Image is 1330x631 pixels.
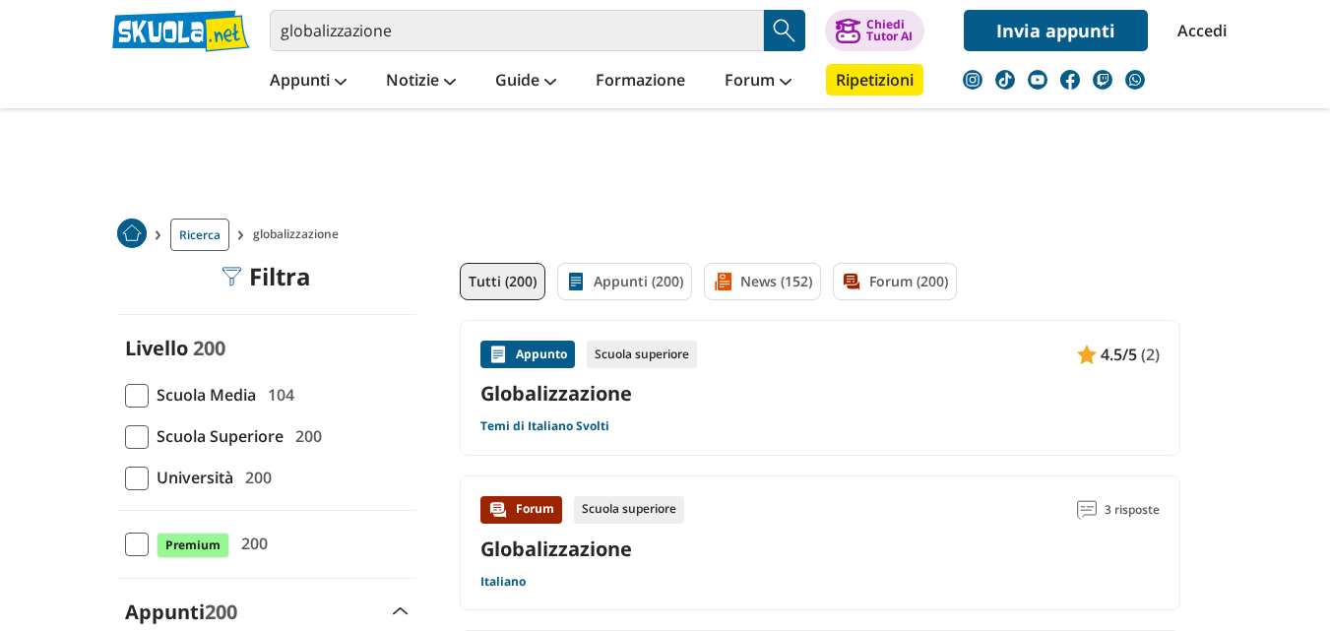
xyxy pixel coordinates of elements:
[490,64,561,99] a: Guide
[574,496,684,524] div: Scuola superiore
[587,341,697,368] div: Scuola superiore
[866,19,913,42] div: Chiedi Tutor AI
[826,64,923,95] a: Ripetizioni
[964,10,1148,51] a: Invia appunti
[149,465,233,490] span: Università
[480,380,1160,407] a: Globalizzazione
[170,219,229,251] a: Ricerca
[1141,342,1160,367] span: (2)
[233,531,268,556] span: 200
[265,64,351,99] a: Appunti
[1077,500,1097,520] img: Commenti lettura
[117,219,147,248] img: Home
[393,607,409,615] img: Apri e chiudi sezione
[253,219,347,251] span: globalizzazione
[381,64,461,99] a: Notizie
[149,382,256,408] span: Scuola Media
[1101,342,1137,367] span: 4.5/5
[488,500,508,520] img: Forum contenuto
[770,16,799,45] img: Cerca appunti, riassunti o versioni
[222,263,311,290] div: Filtra
[480,536,632,562] a: Globalizzazione
[1093,70,1112,90] img: twitch
[557,263,692,300] a: Appunti (200)
[260,382,294,408] span: 104
[1177,10,1219,51] a: Accedi
[157,533,229,558] span: Premium
[1125,70,1145,90] img: WhatsApp
[842,272,861,291] img: Forum filtro contenuto
[1077,345,1097,364] img: Appunti contenuto
[488,345,508,364] img: Appunti contenuto
[270,10,764,51] input: Cerca appunti, riassunti o versioni
[480,418,609,434] a: Temi di Italiano Svolti
[287,423,322,449] span: 200
[460,263,545,300] a: Tutti (200)
[480,574,526,590] a: Italiano
[193,335,225,361] span: 200
[720,64,796,99] a: Forum
[764,10,805,51] button: Search Button
[222,267,241,286] img: Filtra filtri mobile
[1028,70,1047,90] img: youtube
[833,263,957,300] a: Forum (200)
[125,335,188,361] label: Livello
[205,599,237,625] span: 200
[149,423,284,449] span: Scuola Superiore
[704,263,821,300] a: News (152)
[995,70,1015,90] img: tiktok
[825,10,924,51] button: ChiediTutor AI
[480,496,562,524] div: Forum
[963,70,982,90] img: instagram
[1060,70,1080,90] img: facebook
[125,599,237,625] label: Appunti
[237,465,272,490] span: 200
[480,341,575,368] div: Appunto
[591,64,690,99] a: Formazione
[117,219,147,251] a: Home
[1105,496,1160,524] span: 3 risposte
[713,272,732,291] img: News filtro contenuto
[566,272,586,291] img: Appunti filtro contenuto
